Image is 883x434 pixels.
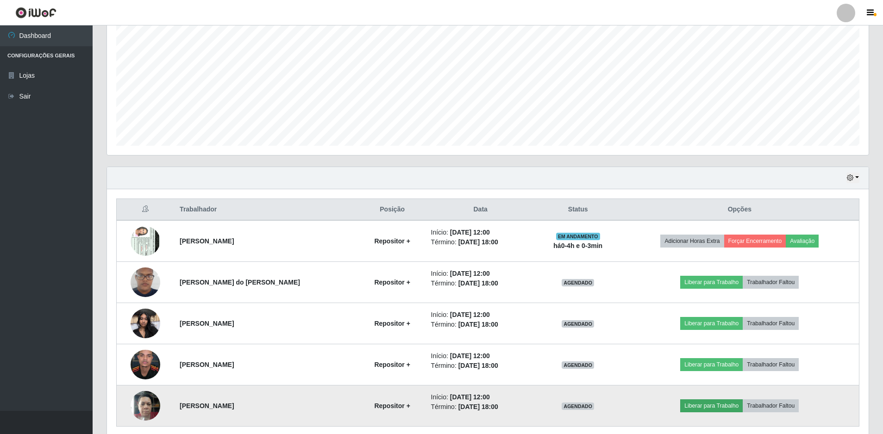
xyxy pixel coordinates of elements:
img: 1751474612588.jpeg [131,304,160,343]
time: [DATE] 18:00 [458,362,498,369]
span: AGENDADO [562,361,594,369]
li: Término: [431,279,530,288]
th: Data [426,199,536,221]
li: Término: [431,237,530,247]
img: 1752177024970.jpeg [131,332,160,397]
span: EM ANDAMENTO [556,233,600,240]
strong: [PERSON_NAME] [180,320,234,327]
th: Posição [359,199,426,221]
span: AGENDADO [562,279,594,286]
strong: há 0-4 h e 0-3 min [553,242,602,249]
li: Início: [431,228,530,237]
time: [DATE] 12:00 [450,270,490,277]
time: [DATE] 12:00 [450,393,490,401]
img: 1744985989174.jpeg [131,208,160,274]
strong: [PERSON_NAME] do [PERSON_NAME] [180,279,300,286]
time: [DATE] 12:00 [450,311,490,318]
strong: [PERSON_NAME] [180,402,234,409]
time: [DATE] 18:00 [458,279,498,287]
button: Trabalhador Faltou [743,358,799,371]
button: Forçar Encerramento [724,235,786,248]
th: Status [536,199,620,221]
th: Opções [620,199,859,221]
button: Liberar para Trabalho [680,358,743,371]
li: Término: [431,361,530,371]
button: Avaliação [786,235,819,248]
button: Trabalhador Faltou [743,317,799,330]
strong: Repositor + [374,320,410,327]
li: Término: [431,402,530,412]
span: AGENDADO [562,320,594,328]
strong: Repositor + [374,361,410,368]
img: 1750291680875.jpeg [131,256,160,309]
button: Trabalhador Faltou [743,399,799,412]
li: Término: [431,320,530,329]
time: [DATE] 18:00 [458,238,498,246]
img: CoreUI Logo [15,7,56,19]
li: Início: [431,310,530,320]
time: [DATE] 12:00 [450,229,490,236]
button: Liberar para Trabalho [680,317,743,330]
li: Início: [431,269,530,279]
strong: Repositor + [374,237,410,245]
button: Liberar para Trabalho [680,399,743,412]
span: AGENDADO [562,403,594,410]
th: Trabalhador [174,199,359,221]
button: Liberar para Trabalho [680,276,743,289]
button: Trabalhador Faltou [743,276,799,289]
strong: Repositor + [374,402,410,409]
time: [DATE] 18:00 [458,321,498,328]
li: Início: [431,392,530,402]
strong: Repositor + [374,279,410,286]
button: Adicionar Horas Extra [660,235,724,248]
strong: [PERSON_NAME] [180,361,234,368]
strong: [PERSON_NAME] [180,237,234,245]
li: Início: [431,351,530,361]
time: [DATE] 18:00 [458,403,498,410]
img: 1752240296701.jpeg [131,386,160,425]
time: [DATE] 12:00 [450,352,490,360]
